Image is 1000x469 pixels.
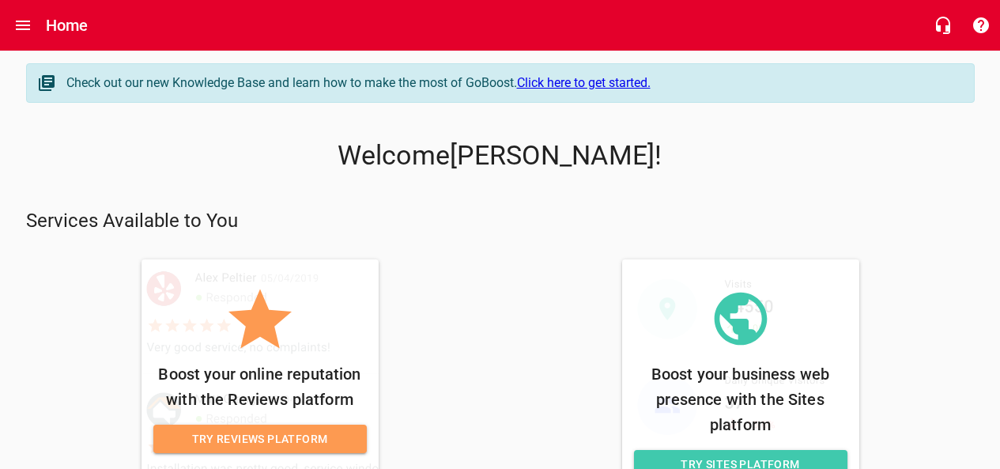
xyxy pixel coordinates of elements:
button: Open drawer [4,6,42,44]
p: Boost your business web presence with the Sites platform [634,361,847,437]
p: Welcome [PERSON_NAME] ! [26,140,975,172]
button: Live Chat [924,6,962,44]
button: Support Portal [962,6,1000,44]
p: Services Available to You [26,209,975,234]
a: Click here to get started. [517,75,651,90]
span: Try Reviews Platform [166,429,354,449]
div: Check out our new Knowledge Base and learn how to make the most of GoBoost. [66,74,958,93]
p: Boost your online reputation with the Reviews platform [153,361,367,412]
h6: Home [46,13,89,38]
a: Try Reviews Platform [153,425,367,454]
